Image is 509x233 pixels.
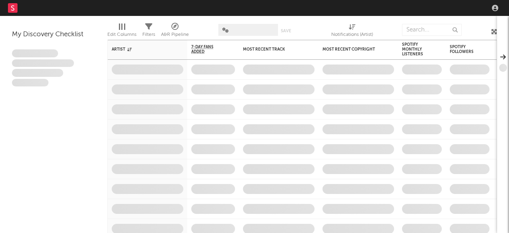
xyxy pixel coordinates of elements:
span: Praesent ac interdum [12,69,63,77]
div: Filters [142,20,155,43]
div: Most Recent Copyright [322,47,382,52]
div: Spotify Monthly Listeners [402,42,430,57]
div: A&R Pipeline [161,30,189,39]
div: Edit Columns [107,30,136,39]
span: Lorem ipsum dolor [12,49,58,57]
div: Notifications (Artist) [331,20,373,43]
span: Integer aliquet in purus et [12,59,74,67]
button: Save [281,29,291,33]
div: Artist [112,47,171,52]
span: Aliquam viverra [12,79,49,87]
div: Most Recent Track [243,47,303,52]
div: Notifications (Artist) [331,30,373,39]
div: Spotify Followers [450,45,478,54]
input: Search... [402,24,462,36]
span: 7-Day Fans Added [191,45,223,54]
div: Edit Columns [107,20,136,43]
div: A&R Pipeline [161,20,189,43]
div: Filters [142,30,155,39]
div: My Discovery Checklist [12,30,95,39]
